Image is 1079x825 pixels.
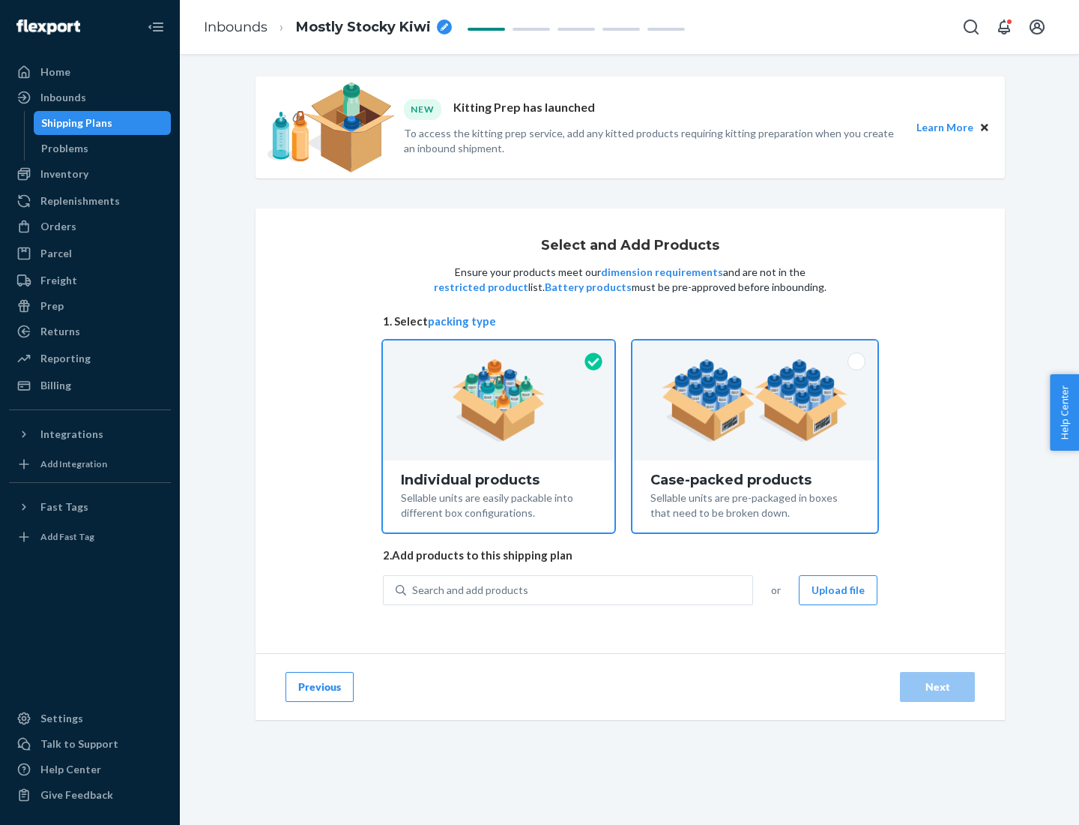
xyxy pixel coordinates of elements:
a: Replenishments [9,189,171,213]
button: Integrations [9,422,171,446]
div: Next [913,679,962,694]
div: Fast Tags [40,499,88,514]
button: dimension requirements [601,265,723,280]
button: packing type [428,313,496,329]
div: Case-packed products [650,472,859,487]
img: Flexport logo [16,19,80,34]
div: Orders [40,219,76,234]
div: Inbounds [40,90,86,105]
a: Inventory [9,162,171,186]
button: Previous [285,672,354,702]
button: restricted product [434,280,528,295]
a: Parcel [9,241,171,265]
div: Parcel [40,246,72,261]
button: Close Navigation [141,12,171,42]
a: Inbounds [9,85,171,109]
div: Search and add products [412,583,528,598]
a: Talk to Support [9,732,171,756]
a: Problems [34,136,172,160]
button: Close [976,119,993,136]
p: Ensure your products meet our and are not in the list. must be pre-approved before inbounding. [432,265,828,295]
div: Returns [40,324,80,339]
div: Individual products [401,472,596,487]
div: Reporting [40,351,91,366]
div: Prep [40,298,64,313]
a: Add Integration [9,452,171,476]
button: Upload file [799,575,877,605]
ol: breadcrumbs [192,5,464,49]
a: Inbounds [204,19,268,35]
a: Help Center [9,757,171,781]
span: 2. Add products to this shipping plan [383,547,877,563]
div: Freight [40,273,77,288]
button: Fast Tags [9,495,171,519]
div: Sellable units are pre-packaged in boxes that need to be broken down. [650,487,859,520]
button: Battery products [545,280,632,295]
button: Give Feedback [9,783,171,807]
a: Settings [9,706,171,730]
button: Open notifications [989,12,1019,42]
p: Kitting Prep has launched [453,99,595,119]
a: Home [9,60,171,84]
div: Home [40,64,70,79]
a: Returns [9,319,171,343]
div: Add Integration [40,457,107,470]
a: Freight [9,268,171,292]
div: Shipping Plans [41,115,112,130]
button: Learn More [916,119,973,136]
p: To access the kitting prep service, add any kitted products requiring kitting preparation when yo... [404,126,903,156]
div: Integrations [40,427,103,442]
a: Add Fast Tag [9,525,171,549]
div: Talk to Support [40,736,118,751]
div: Problems [41,141,88,156]
img: individual-pack.facf35554cb0f1810c75b2bd6df2d64e.png [452,359,545,442]
div: Give Feedback [40,787,113,802]
span: 1. Select [383,313,877,329]
a: Prep [9,294,171,318]
img: case-pack.59cecea509d18c883b923b81aeac6d0b.png [662,359,848,442]
div: Help Center [40,762,101,777]
span: or [771,583,781,598]
div: Settings [40,711,83,726]
a: Reporting [9,346,171,370]
a: Billing [9,373,171,397]
button: Next [900,672,975,702]
h1: Select and Add Products [541,238,719,253]
a: Shipping Plans [34,111,172,135]
div: Inventory [40,166,88,181]
span: Mostly Stocky Kiwi [296,18,431,37]
div: NEW [404,99,441,119]
div: Sellable units are easily packable into different box configurations. [401,487,596,520]
button: Help Center [1050,374,1079,451]
a: Orders [9,214,171,238]
button: Open account menu [1022,12,1052,42]
div: Add Fast Tag [40,530,94,543]
button: Open Search Box [956,12,986,42]
div: Replenishments [40,193,120,208]
div: Billing [40,378,71,393]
